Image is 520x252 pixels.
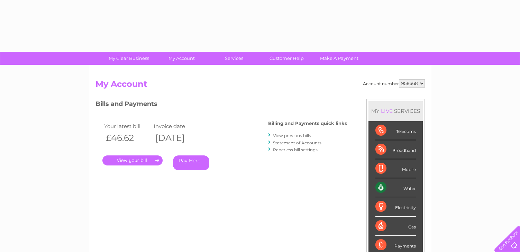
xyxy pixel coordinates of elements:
div: Account number [363,79,425,88]
div: Electricity [375,197,416,216]
div: Gas [375,217,416,236]
div: Telecoms [375,121,416,140]
a: My Account [153,52,210,65]
h2: My Account [95,79,425,92]
td: Invoice date [152,121,202,131]
h4: Billing and Payments quick links [268,121,347,126]
a: View previous bills [273,133,311,138]
div: Broadband [375,140,416,159]
th: £46.62 [102,131,152,145]
a: Statement of Accounts [273,140,321,145]
th: [DATE] [152,131,202,145]
h3: Bills and Payments [95,99,347,111]
a: Customer Help [258,52,315,65]
a: Paperless bill settings [273,147,318,152]
div: LIVE [380,108,394,114]
div: Water [375,178,416,197]
td: Your latest bill [102,121,152,131]
a: . [102,155,163,165]
a: My Clear Business [100,52,157,65]
div: MY SERVICES [368,101,423,121]
a: Make A Payment [311,52,368,65]
a: Services [206,52,263,65]
a: Pay Here [173,155,209,170]
div: Mobile [375,159,416,178]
